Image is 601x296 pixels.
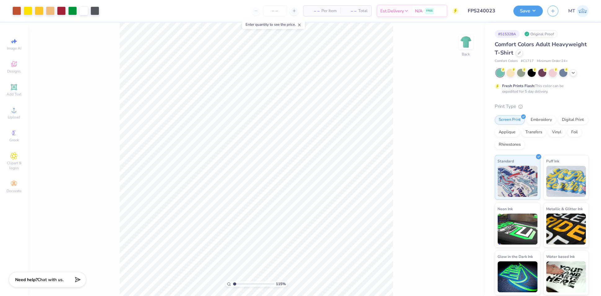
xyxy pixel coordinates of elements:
[495,30,519,38] div: # 515328A
[497,205,513,212] span: Neon Ink
[307,8,320,14] span: – –
[495,103,589,110] div: Print Type
[7,92,21,97] span: Add Text
[380,8,404,14] span: Est. Delivery
[521,128,546,137] div: Transfers
[463,5,509,17] input: Untitled Design
[344,8,356,14] span: – –
[513,6,543,16] button: Save
[521,59,534,64] span: # C1717
[548,128,565,137] div: Vinyl
[502,83,578,94] div: This color can be expedited for 5 day delivery.
[546,261,586,292] img: Water based Ink
[8,115,20,120] span: Upload
[7,46,21,51] span: Image AI
[462,51,470,57] div: Back
[9,138,19,143] span: Greek
[415,8,422,14] span: N/A
[546,205,583,212] span: Metallic & Glitter Ink
[568,5,589,17] a: MT
[537,59,568,64] span: Minimum Order: 24 +
[7,69,21,74] span: Designs
[321,8,337,14] span: Per Item
[495,41,587,56] span: Comfort Colors Adult Heavyweight T-Shirt
[497,166,537,197] img: Standard
[497,261,537,292] img: Glow in the Dark Ink
[546,253,575,260] span: Water based Ink
[497,214,537,245] img: Neon Ink
[568,7,575,15] span: MT
[38,277,64,283] span: Chat with us.
[3,161,25,170] span: Clipart & logos
[495,128,519,137] div: Applique
[502,83,535,88] strong: Fresh Prints Flash:
[15,277,38,283] strong: Need help?
[7,188,21,193] span: Decorate
[577,5,589,17] img: Michelle Tapire
[495,115,525,125] div: Screen Print
[527,115,556,125] div: Embroidery
[558,115,588,125] div: Digital Print
[546,166,586,197] img: Puff Ink
[497,158,514,164] span: Standard
[460,36,472,48] img: Back
[546,158,559,164] span: Puff Ink
[495,140,525,149] div: Rhinestones
[523,30,557,38] div: Original Proof
[242,20,305,29] div: Enter quantity to see the price.
[546,214,586,245] img: Metallic & Glitter Ink
[426,9,433,13] span: FREE
[263,5,287,16] input: – –
[358,8,368,14] span: Total
[497,253,533,260] span: Glow in the Dark Ink
[495,59,518,64] span: Comfort Colors
[276,281,286,287] span: 115 %
[567,128,582,137] div: Foil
